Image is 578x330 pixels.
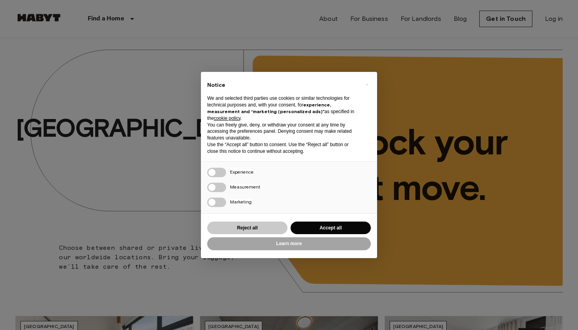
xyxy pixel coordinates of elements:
[207,81,358,89] h2: Notice
[230,199,252,205] span: Marketing
[207,141,358,155] p: Use the “Accept all” button to consent. Use the “Reject all” button or close this notice to conti...
[207,122,358,141] p: You can freely give, deny, or withdraw your consent at any time by accessing the preferences pane...
[361,78,373,91] button: Close this notice
[230,184,260,190] span: Measurement
[214,115,241,121] a: cookie policy
[207,95,358,121] p: We and selected third parties use cookies or similar technologies for technical purposes and, wit...
[207,222,287,235] button: Reject all
[207,237,371,250] button: Learn more
[207,102,331,114] strong: experience, measurement and “marketing (personalized ads)”
[230,169,254,175] span: Experience
[366,80,368,89] span: ×
[291,222,371,235] button: Accept all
